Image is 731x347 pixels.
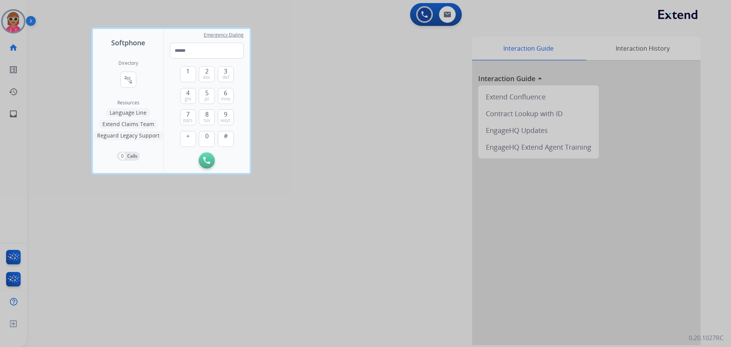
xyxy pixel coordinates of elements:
[218,66,234,82] button: 3def
[127,153,137,160] p: Calls
[218,88,234,104] button: 6mno
[180,88,196,104] button: 4ghi
[106,108,150,117] button: Language Line
[180,66,196,82] button: 1
[204,32,244,38] span: Emergency Dialing
[180,109,196,125] button: 7pqrs
[222,74,229,80] span: def
[124,75,133,84] mat-icon: connect_without_contact
[111,37,145,48] span: Softphone
[203,74,211,80] span: abc
[185,96,191,102] span: ghi
[205,110,209,119] span: 8
[183,117,193,123] span: pqrs
[199,88,215,104] button: 5jkl
[204,117,210,123] span: tuv
[224,88,227,98] span: 6
[205,88,209,98] span: 5
[205,67,209,76] span: 2
[118,60,138,66] h2: Directory
[93,131,163,140] button: Reguard Legacy Support
[199,131,215,147] button: 0
[689,333,723,342] p: 0.20.1027RC
[186,131,190,141] span: +
[180,131,196,147] button: +
[218,131,234,147] button: #
[220,117,231,123] span: wxyz
[99,120,158,129] button: Extend Claims Team
[224,131,228,141] span: #
[218,109,234,125] button: 9wxyz
[186,67,190,76] span: 1
[199,109,215,125] button: 8tuv
[186,88,190,98] span: 4
[224,67,227,76] span: 3
[117,152,140,161] button: 0Calls
[204,96,209,102] span: jkl
[117,100,139,106] span: Resources
[205,131,209,141] span: 0
[186,110,190,119] span: 7
[221,96,230,102] span: mno
[199,66,215,82] button: 2abc
[203,157,210,164] img: call-button
[119,153,126,160] p: 0
[224,110,227,119] span: 9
